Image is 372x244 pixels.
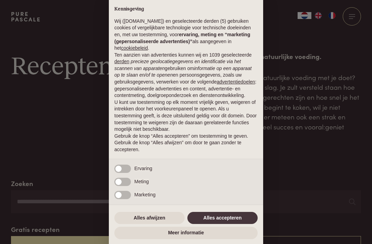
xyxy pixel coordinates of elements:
button: Meer informatie [114,227,258,239]
em: precieze geolocatiegegevens en identificatie via het scannen van apparaten [114,59,241,71]
p: Gebruik de knop “Alles accepteren” om toestemming te geven. Gebruik de knop “Alles afwijzen” om d... [114,133,258,153]
button: derden [114,58,130,65]
h2: Kennisgeving [114,6,258,12]
p: Wij ([DOMAIN_NAME]) en geselecteerde derden (5) gebruiken cookies of vergelijkbare technologie vo... [114,18,258,52]
span: Meting [134,179,149,184]
button: advertentiedoelen [217,79,255,86]
p: U kunt uw toestemming op elk moment vrijelijk geven, weigeren of intrekken door het voorkeurenpan... [114,99,258,133]
p: Ten aanzien van advertenties kunnen wij en 1039 geselecteerde gebruiken om en persoonsgegevens, z... [114,52,258,99]
em: informatie op een apparaat op te slaan en/of te openen [114,66,252,78]
button: Alles accepteren [187,212,258,224]
span: Ervaring [134,166,152,171]
strong: ervaring, meting en “marketing (gepersonaliseerde advertenties)” [114,32,250,44]
a: cookiebeleid [121,45,148,51]
span: Marketing [134,192,155,197]
button: Alles afwijzen [114,212,185,224]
